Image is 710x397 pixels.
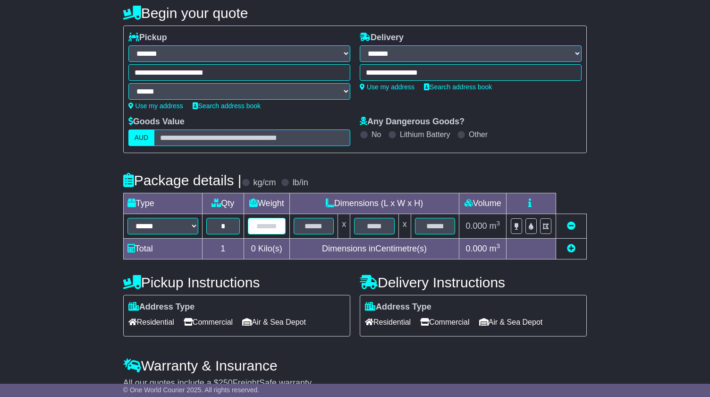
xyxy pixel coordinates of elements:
[360,117,465,127] label: Any Dangerous Goods?
[123,5,587,21] h4: Begin your quote
[193,102,261,110] a: Search address book
[289,239,459,259] td: Dimensions in Centimetre(s)
[123,239,202,259] td: Total
[424,83,492,91] a: Search address book
[128,302,195,312] label: Address Type
[466,244,487,253] span: 0.000
[497,220,500,227] sup: 3
[128,117,185,127] label: Goods Value
[293,178,308,188] label: lb/in
[365,302,431,312] label: Address Type
[338,214,350,239] td: x
[398,214,411,239] td: x
[372,130,381,139] label: No
[184,315,233,329] span: Commercial
[490,244,500,253] span: m
[202,193,244,214] td: Qty
[360,33,404,43] label: Delivery
[469,130,488,139] label: Other
[123,358,587,373] h4: Warranty & Insurance
[128,129,155,146] label: AUD
[123,193,202,214] td: Type
[490,221,500,231] span: m
[123,173,242,188] h4: Package details |
[400,130,450,139] label: Lithium Battery
[244,239,290,259] td: Kilo(s)
[360,83,414,91] a: Use my address
[254,178,276,188] label: kg/cm
[123,378,587,388] div: All our quotes include a $ FreightSafe warranty.
[244,193,290,214] td: Weight
[365,315,411,329] span: Residential
[123,275,350,290] h4: Pickup Instructions
[242,315,306,329] span: Air & Sea Depot
[420,315,469,329] span: Commercial
[459,193,507,214] td: Volume
[128,33,167,43] label: Pickup
[567,221,575,231] a: Remove this item
[479,315,543,329] span: Air & Sea Depot
[497,242,500,250] sup: 3
[128,315,174,329] span: Residential
[360,275,587,290] h4: Delivery Instructions
[128,102,183,110] a: Use my address
[567,244,575,253] a: Add new item
[466,221,487,231] span: 0.000
[251,244,256,253] span: 0
[202,239,244,259] td: 1
[289,193,459,214] td: Dimensions (L x W x H)
[123,386,260,394] span: © One World Courier 2025. All rights reserved.
[219,378,233,388] span: 250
